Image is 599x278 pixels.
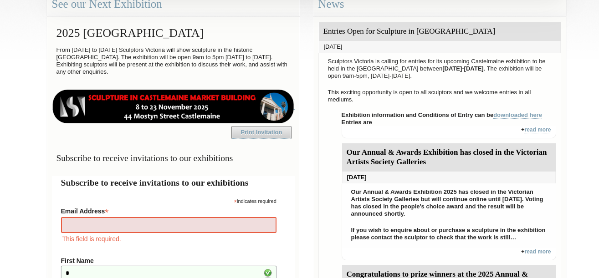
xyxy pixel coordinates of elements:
[347,224,551,243] p: If you wish to enquire about or purchase a sculpture in the exhibition please contact the sculpto...
[61,257,276,264] label: First Name
[342,172,556,183] div: [DATE]
[493,111,542,119] a: downloaded here
[61,205,276,216] label: Email Address
[342,111,543,119] strong: Exhibition information and Conditions of Entry can be
[319,22,561,41] div: Entries Open for Sculpture in [GEOGRAPHIC_DATA]
[52,90,295,123] img: castlemaine-ldrbd25v2.png
[61,176,286,189] h2: Subscribe to receive invitations to our exhibitions
[52,22,295,44] h2: 2025 [GEOGRAPHIC_DATA]
[52,149,295,167] h3: Subscribe to receive invitations to our exhibitions
[524,248,551,255] a: read more
[347,186,551,220] p: Our Annual & Awards Exhibition 2025 has closed in the Victorian Artists Society Galleries but wil...
[61,196,276,205] div: indicates required
[342,143,556,172] div: Our Annual & Awards Exhibition has closed in the Victorian Artists Society Galleries
[524,126,551,133] a: read more
[61,234,276,244] div: This field is required.
[231,126,292,139] a: Print Invitation
[442,65,484,72] strong: [DATE]-[DATE]
[319,41,561,53] div: [DATE]
[323,56,556,82] p: Sculptors Victoria is calling for entries for its upcoming Castelmaine exhibition to be held in t...
[323,86,556,106] p: This exciting opportunity is open to all sculptors and we welcome entries in all mediums.
[342,248,556,260] div: +
[52,44,295,78] p: From [DATE] to [DATE] Sculptors Victoria will show sculpture in the historic [GEOGRAPHIC_DATA]. T...
[342,126,556,138] div: +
